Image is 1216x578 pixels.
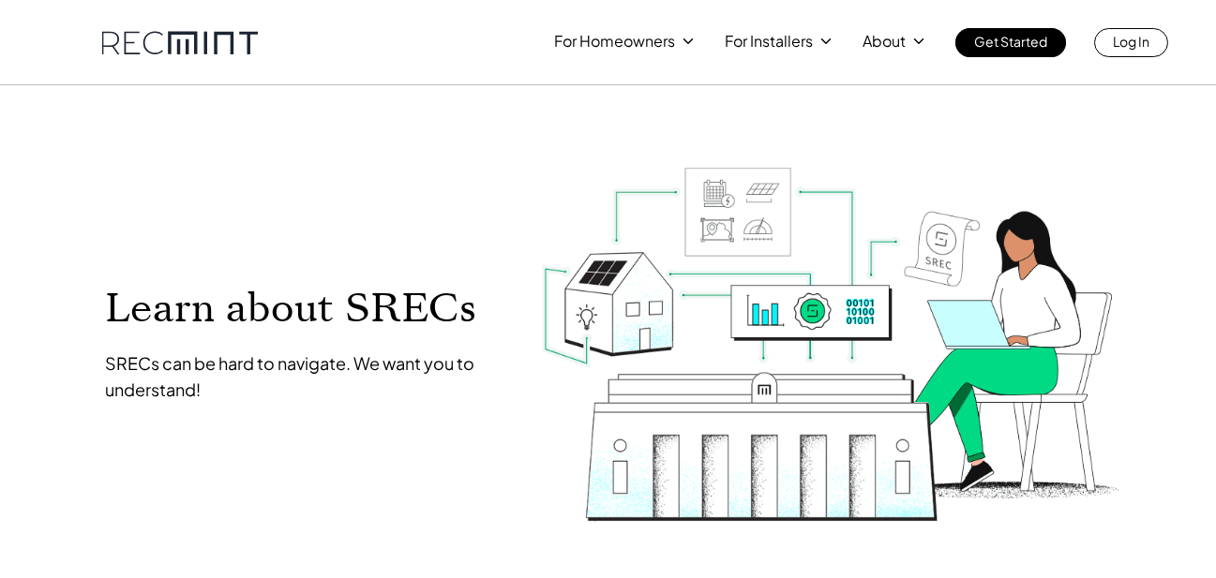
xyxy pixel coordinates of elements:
[955,28,1066,57] a: Get Started
[105,287,504,329] p: Learn about SRECs
[725,28,813,54] p: For Installers
[1094,28,1168,57] a: Log In
[105,350,504,403] p: SRECs can be hard to navigate. We want you to understand!
[974,28,1047,54] p: Get Started
[1113,28,1149,54] p: Log In
[863,28,906,54] p: About
[554,28,675,54] p: For Homeowners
